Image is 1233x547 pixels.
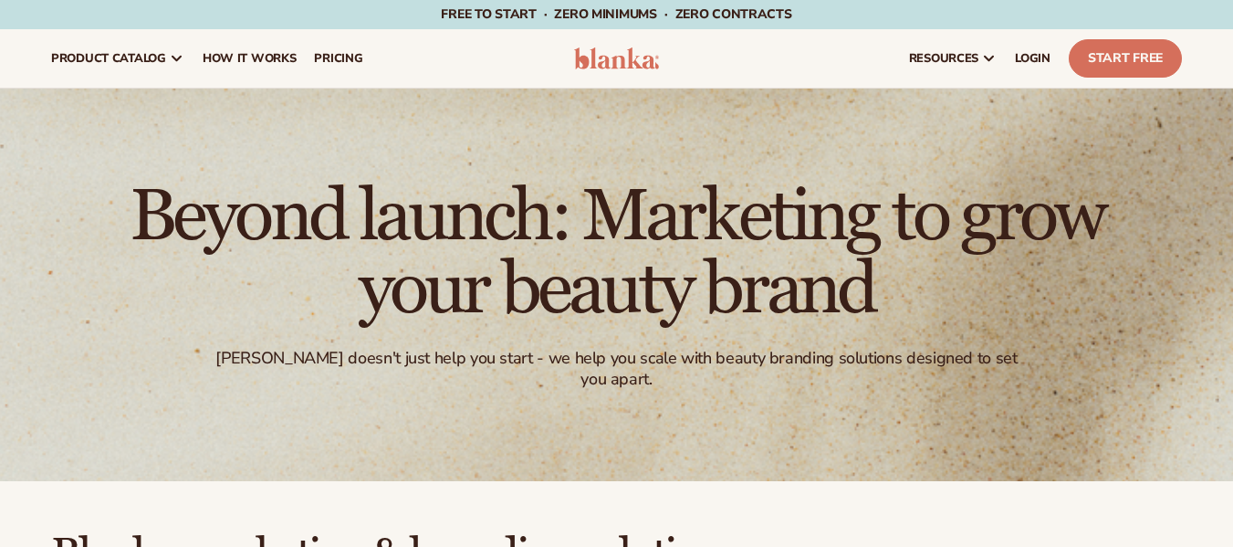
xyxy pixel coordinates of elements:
[441,5,791,23] span: Free to start · ZERO minimums · ZERO contracts
[115,180,1119,326] h1: Beyond launch: Marketing to grow your beauty brand
[51,51,166,66] span: product catalog
[193,29,306,88] a: How It Works
[1015,51,1050,66] span: LOGIN
[909,51,978,66] span: resources
[305,29,371,88] a: pricing
[900,29,1006,88] a: resources
[203,51,297,66] span: How It Works
[215,348,1018,391] div: [PERSON_NAME] doesn't just help you start - we help you scale with beauty branding solutions desi...
[42,29,193,88] a: product catalog
[1006,29,1060,88] a: LOGIN
[314,51,362,66] span: pricing
[1069,39,1182,78] a: Start Free
[574,47,660,69] img: logo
